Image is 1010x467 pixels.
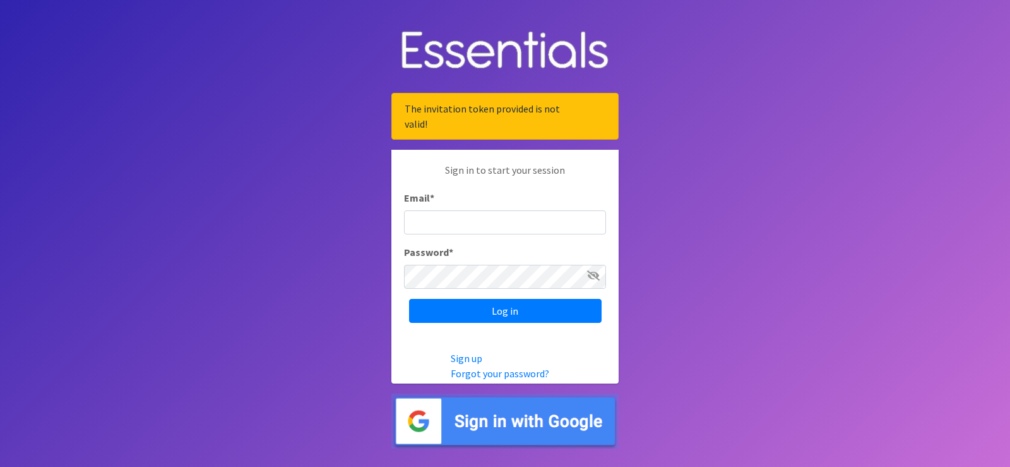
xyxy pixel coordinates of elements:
img: Human Essentials [391,18,619,83]
abbr: required [430,191,434,204]
label: Email [404,190,434,205]
div: The invitation token provided is not valid! [391,93,619,140]
a: Forgot your password? [451,367,549,380]
label: Password [404,245,453,260]
p: Sign in to start your session [404,162,606,190]
input: Log in [409,299,602,323]
img: Sign in with Google [391,394,619,449]
a: Sign up [451,352,482,365]
abbr: required [449,246,453,258]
